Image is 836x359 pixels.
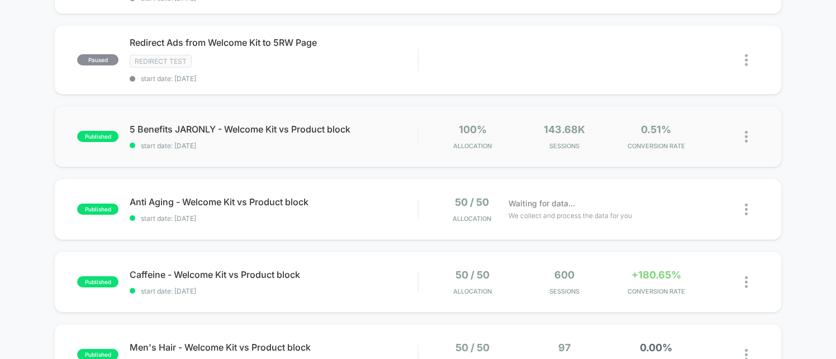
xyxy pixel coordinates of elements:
span: 5 Benefits JARONLY - Welcome Kit vs Product block [130,124,417,135]
span: +180.65% [631,269,681,281]
span: 600 [554,269,574,281]
span: 50 / 50 [455,269,490,281]
span: CONVERSION RATE [613,142,699,150]
span: start date: [DATE] [130,141,417,150]
span: published [77,276,118,287]
span: start date: [DATE] [130,74,417,83]
span: start date: [DATE] [130,287,417,295]
span: Redirect Ads from Welcome Kit to 5RW Page [130,37,417,48]
span: Men's Hair - Welcome Kit vs Product block [130,342,417,353]
span: 0.00% [640,342,672,353]
span: Caffeine - Welcome Kit vs Product block [130,269,417,280]
span: 50 / 50 [455,342,490,353]
span: Sessions [521,142,607,150]
span: Redirect Test [130,55,192,68]
span: Anti Aging - Welcome Kit vs Product block [130,196,417,207]
img: close [745,276,748,288]
span: published [77,204,118,215]
span: Sessions [521,287,607,295]
span: start date: [DATE] [130,214,417,223]
img: close [745,54,748,66]
span: Allocation [453,142,492,150]
span: paused [77,54,118,65]
span: 0.51% [641,124,671,135]
span: CONVERSION RATE [613,287,699,295]
span: 97 [558,342,571,353]
span: 100% [459,124,487,135]
img: close [745,131,748,143]
span: Waiting for data... [509,197,575,210]
span: Allocation [453,215,491,223]
span: We collect and process the data for you [509,210,632,221]
span: 50 / 50 [455,196,489,208]
img: close [745,204,748,215]
span: published [77,131,118,142]
span: Allocation [453,287,492,295]
span: 143.68k [544,124,585,135]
